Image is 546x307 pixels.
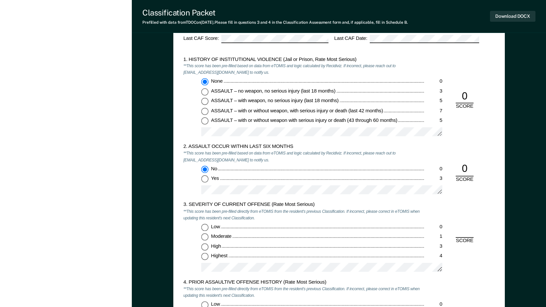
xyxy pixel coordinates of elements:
div: 1 [424,234,442,240]
div: 4 [424,253,442,260]
button: Download DOCX [490,11,535,22]
input: No0 [201,166,208,173]
span: High [211,243,222,249]
span: Moderate [211,234,232,239]
div: 3 [424,176,442,182]
span: ASSAULT – with or without weapon with serious injury or death (43 through 60 months) [211,118,398,123]
input: ASSAULT – with weapon, no serious injury (last 18 months)5 [201,98,208,105]
span: None [211,78,223,84]
em: **This score has been pre-filled based on data from eTOMIS and logic calculated by Recidiviz. If ... [183,151,395,162]
div: 5 [424,98,442,104]
div: 0 [424,224,442,231]
span: Yes [211,176,220,181]
div: Prefilled with data from TDOC on [DATE] . Please fill in questions 3 and 4 in the Classification ... [142,20,408,25]
div: SCORE [451,237,478,244]
input: None0 [201,78,208,86]
div: 0 [456,163,474,176]
label: Last CAF Date: [334,35,479,43]
em: **This score has been pre-filled directly from eTOMIS from the resident's previous Classification... [183,209,419,220]
input: Last CAF Score: [221,35,328,43]
span: Low [211,224,221,230]
input: Low0 [201,224,208,231]
div: 3. SEVERITY OF CURRENT OFFENSE (Rate Most Serious) [183,202,424,209]
div: 0 [456,90,474,103]
input: Moderate1 [201,234,208,241]
input: Highest4 [201,253,208,261]
input: ASSAULT – with or without weapon, with serious injury or death (last 42 months)7 [201,108,208,115]
input: Yes3 [201,176,208,183]
div: SCORE [451,176,478,183]
div: 5 [424,118,442,124]
em: **This score has been pre-filled based on data from eTOMIS and logic calculated by Recidiviz. If ... [183,64,395,75]
em: **This score has been pre-filled directly from eTOMIS from the resident's previous Classification... [183,287,419,298]
input: ASSAULT – with or without weapon with serious injury or death (43 through 60 months)5 [201,118,208,125]
input: ASSAULT – no weapon, no serious injury (last 18 months)3 [201,88,208,96]
div: 0 [424,166,442,172]
div: 0 [424,78,442,85]
input: Last CAF Date: [370,35,479,43]
span: Low [211,301,221,307]
div: SCORE [451,104,478,110]
span: ASSAULT – with or without weapon, with serious injury or death (last 42 months) [211,108,384,113]
input: High3 [201,243,208,251]
div: 4. PRIOR ASSAULTIVE OFFENSE HISTORY (Rate Most Serious) [183,279,424,286]
label: Last CAF Score: [183,35,328,43]
div: 7 [424,108,442,114]
span: No [211,166,218,171]
div: 1. HISTORY OF INSTITUTIONAL VIOLENCE (Jail or Prison, Rate Most Serious) [183,56,424,63]
span: ASSAULT – with weapon, no serious injury (last 18 months) [211,98,339,103]
div: 2. ASSAULT OCCUR WITHIN LAST SIX MONTHS [183,144,424,150]
div: Classification Packet [142,8,408,17]
div: 3 [424,243,442,250]
span: Highest [211,253,228,259]
div: 3 [424,88,442,95]
span: ASSAULT – no weapon, no serious injury (last 18 months) [211,88,336,94]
